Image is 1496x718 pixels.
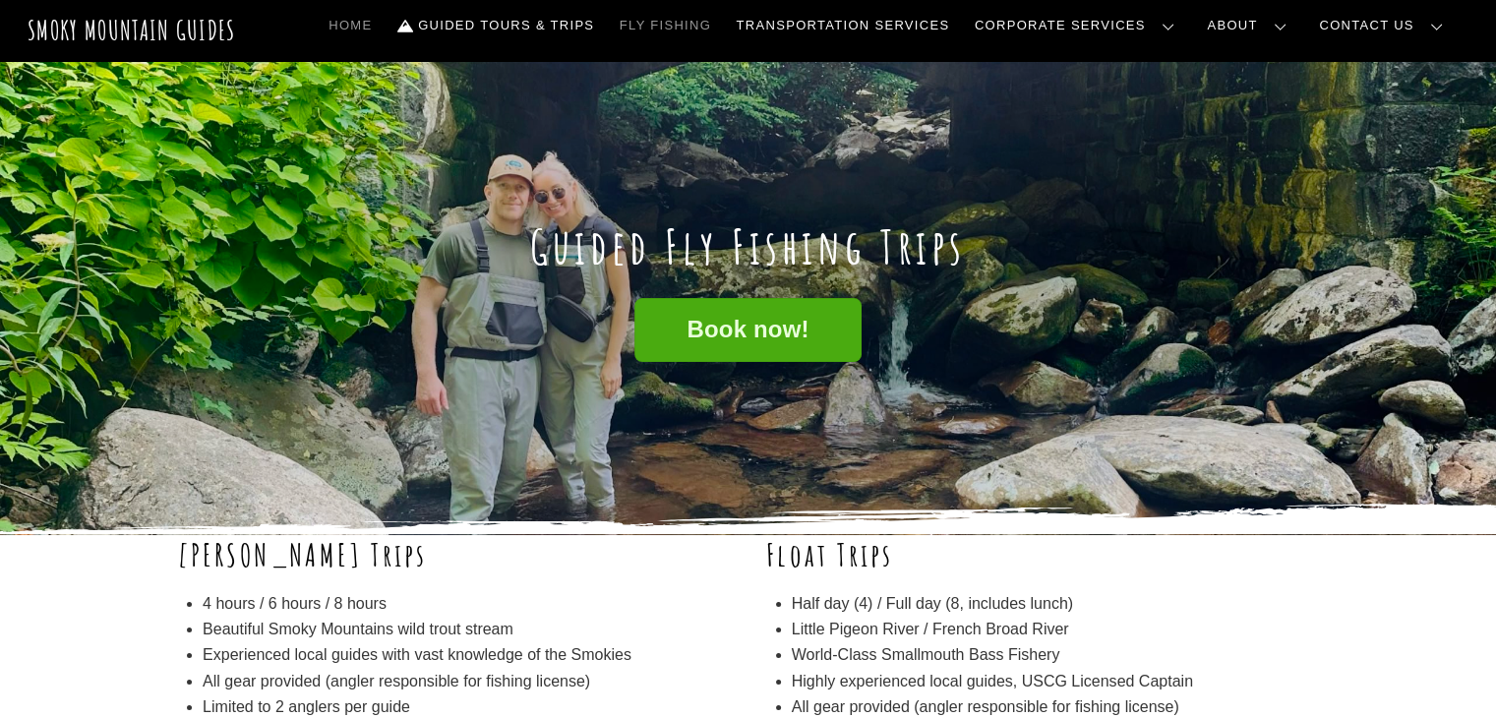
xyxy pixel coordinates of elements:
li: Little Pigeon River / French Broad River [792,617,1319,642]
li: Highly experienced local guides, USCG Licensed Captain [792,669,1319,694]
a: Transportation Services [729,5,957,46]
li: Experienced local guides with vast knowledge of the Smokies [203,642,730,668]
li: World-Class Smallmouth Bass Fishery [792,642,1319,668]
li: 4 hours / 6 hours / 8 hours [203,591,730,617]
a: About [1200,5,1302,46]
b: [PERSON_NAME] Trips [178,534,428,574]
a: Smoky Mountain Guides [28,14,236,46]
a: Book now! [634,298,861,362]
li: Half day (4) / Full day (8, includes lunch) [792,591,1319,617]
a: Guided Tours & Trips [389,5,602,46]
li: All gear provided (angler responsible for fishing license) [203,669,730,694]
b: Float Trips [766,534,893,574]
li: Beautiful Smoky Mountains wild trout stream [203,617,730,642]
h1: Guided Fly Fishing Trips [178,218,1319,275]
span: Book now! [687,320,808,340]
a: Contact Us [1312,5,1459,46]
a: Corporate Services [967,5,1190,46]
a: Home [321,5,380,46]
a: Fly Fishing [612,5,719,46]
